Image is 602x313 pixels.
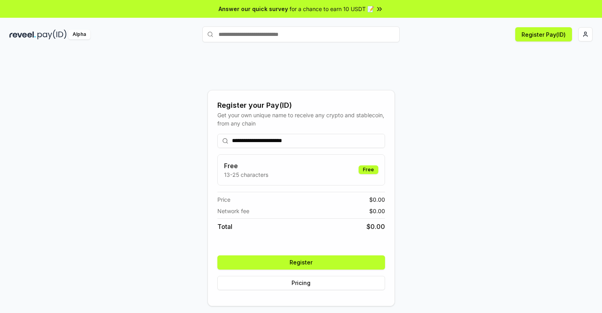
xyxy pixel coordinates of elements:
[219,5,288,13] span: Answer our quick survey
[515,27,572,41] button: Register Pay(ID)
[217,100,385,111] div: Register your Pay(ID)
[9,30,36,39] img: reveel_dark
[217,222,232,231] span: Total
[369,195,385,204] span: $ 0.00
[290,5,374,13] span: for a chance to earn 10 USDT 📝
[224,171,268,179] p: 13-25 characters
[217,195,230,204] span: Price
[217,111,385,127] div: Get your own unique name to receive any crypto and stablecoin, from any chain
[217,276,385,290] button: Pricing
[366,222,385,231] span: $ 0.00
[68,30,90,39] div: Alpha
[217,255,385,270] button: Register
[359,165,378,174] div: Free
[37,30,67,39] img: pay_id
[224,161,268,171] h3: Free
[369,207,385,215] span: $ 0.00
[217,207,249,215] span: Network fee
